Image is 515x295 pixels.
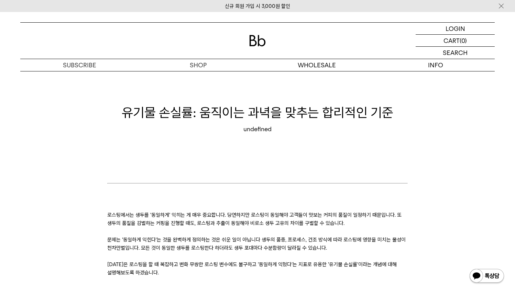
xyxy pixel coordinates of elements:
img: 카카오톡 채널 1:1 채팅 버튼 [469,268,505,285]
p: WHOLESALE [257,59,376,71]
p: INFO [376,59,495,71]
p: SEARCH [443,47,468,59]
h1: 유기물 손실률: 움직이는 과녁을 맞추는 합리적인 기준 [20,103,495,122]
p: (0) [460,35,467,46]
div: undefined [20,125,495,133]
p: [DATE]은 로스팅을 할 때 복잡하고 변화 무쌍한 로스팅 변수에도 불구하고 '동일하게 익혔다'는 지표로 유용한 '유기물 손실률'이라는 개념에 대해 설명해보도록 하겠습니다. [107,260,407,277]
a: CART (0) [416,35,495,47]
a: LOGIN [416,23,495,35]
a: 신규 회원 가입 시 3,000원 할인 [225,3,290,9]
a: SUBSCRIBE [20,59,139,71]
p: 로스팅에서는 생두를 '동일하게' 익히는 게 매우 중요합니다. 당연하지만 로스팅이 동일해야 고객들이 맛보는 커피의 품질이 일정하기 때문입니다. 또 생두의 품질을 감별하는 커핑을... [107,211,407,227]
img: 로고 [249,35,266,46]
p: LOGIN [446,23,465,34]
p: CART [443,35,460,46]
p: 문제는 '동일하게 익힌다'는 것을 완벽하게 정의하는 것은 쉬운 일이 아닙니다 생두의 품종, 프로세스, 건조 방식에 따라 로스팅에 영향을 미치는 물성이 천차만별입니다. 모든 것... [107,236,407,252]
a: SHOP [139,59,257,71]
